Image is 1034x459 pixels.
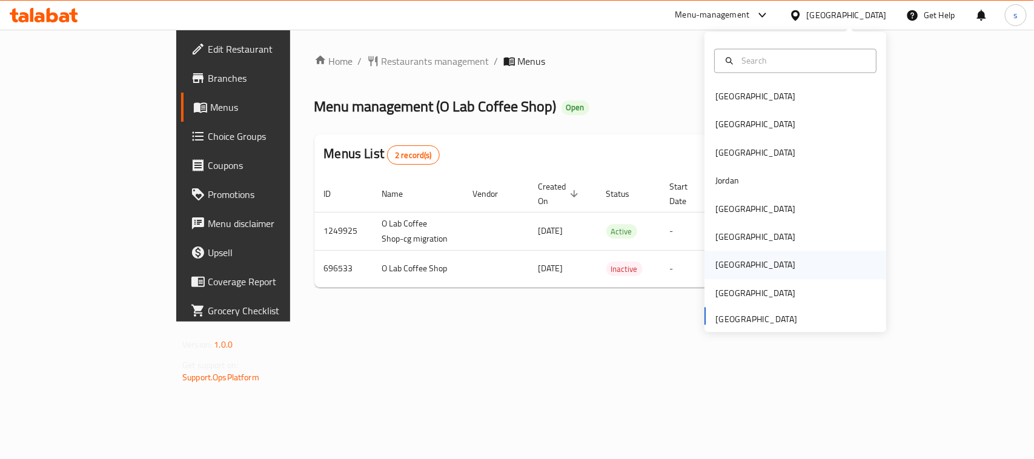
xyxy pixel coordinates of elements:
[181,296,349,325] a: Grocery Checklist
[715,118,795,131] div: [GEOGRAPHIC_DATA]
[208,42,339,56] span: Edit Restaurant
[208,303,339,318] span: Grocery Checklist
[181,35,349,64] a: Edit Restaurant
[606,224,637,239] div: Active
[539,179,582,208] span: Created On
[181,209,349,238] a: Menu disclaimer
[210,100,339,114] span: Menus
[358,54,362,68] li: /
[606,187,646,201] span: Status
[182,337,212,352] span: Version:
[388,150,439,161] span: 2 record(s)
[715,231,795,244] div: [GEOGRAPHIC_DATA]
[562,102,589,113] span: Open
[181,64,349,93] a: Branches
[382,187,419,201] span: Name
[181,238,349,267] a: Upsell
[181,93,349,122] a: Menus
[715,174,739,188] div: Jordan
[181,151,349,180] a: Coupons
[214,337,233,352] span: 1.0.0
[660,250,718,287] td: -
[373,212,463,250] td: O Lab Coffee Shop-cg migration
[715,259,795,272] div: [GEOGRAPHIC_DATA]
[373,250,463,287] td: O Lab Coffee Shop
[494,54,499,68] li: /
[660,212,718,250] td: -
[324,145,440,165] h2: Menus List
[208,71,339,85] span: Branches
[562,101,589,115] div: Open
[208,245,339,260] span: Upsell
[181,267,349,296] a: Coverage Report
[606,262,643,276] span: Inactive
[715,90,795,104] div: [GEOGRAPHIC_DATA]
[208,158,339,173] span: Coupons
[737,54,869,67] input: Search
[181,180,349,209] a: Promotions
[518,54,546,68] span: Menus
[606,225,637,239] span: Active
[539,223,563,239] span: [DATE]
[715,146,795,159] div: [GEOGRAPHIC_DATA]
[181,122,349,151] a: Choice Groups
[314,54,833,68] nav: breadcrumb
[367,54,489,68] a: Restaurants management
[1013,8,1018,22] span: s
[208,216,339,231] span: Menu disclaimer
[670,179,704,208] span: Start Date
[715,286,795,300] div: [GEOGRAPHIC_DATA]
[208,187,339,202] span: Promotions
[675,8,750,22] div: Menu-management
[715,202,795,216] div: [GEOGRAPHIC_DATA]
[208,129,339,144] span: Choice Groups
[182,369,259,385] a: Support.OpsPlatform
[382,54,489,68] span: Restaurants management
[807,8,887,22] div: [GEOGRAPHIC_DATA]
[182,357,238,373] span: Get support on:
[539,260,563,276] span: [DATE]
[324,187,347,201] span: ID
[387,145,440,165] div: Total records count
[314,93,557,120] span: Menu management ( O Lab Coffee Shop )
[314,176,916,288] table: enhanced table
[473,187,514,201] span: Vendor
[208,274,339,289] span: Coverage Report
